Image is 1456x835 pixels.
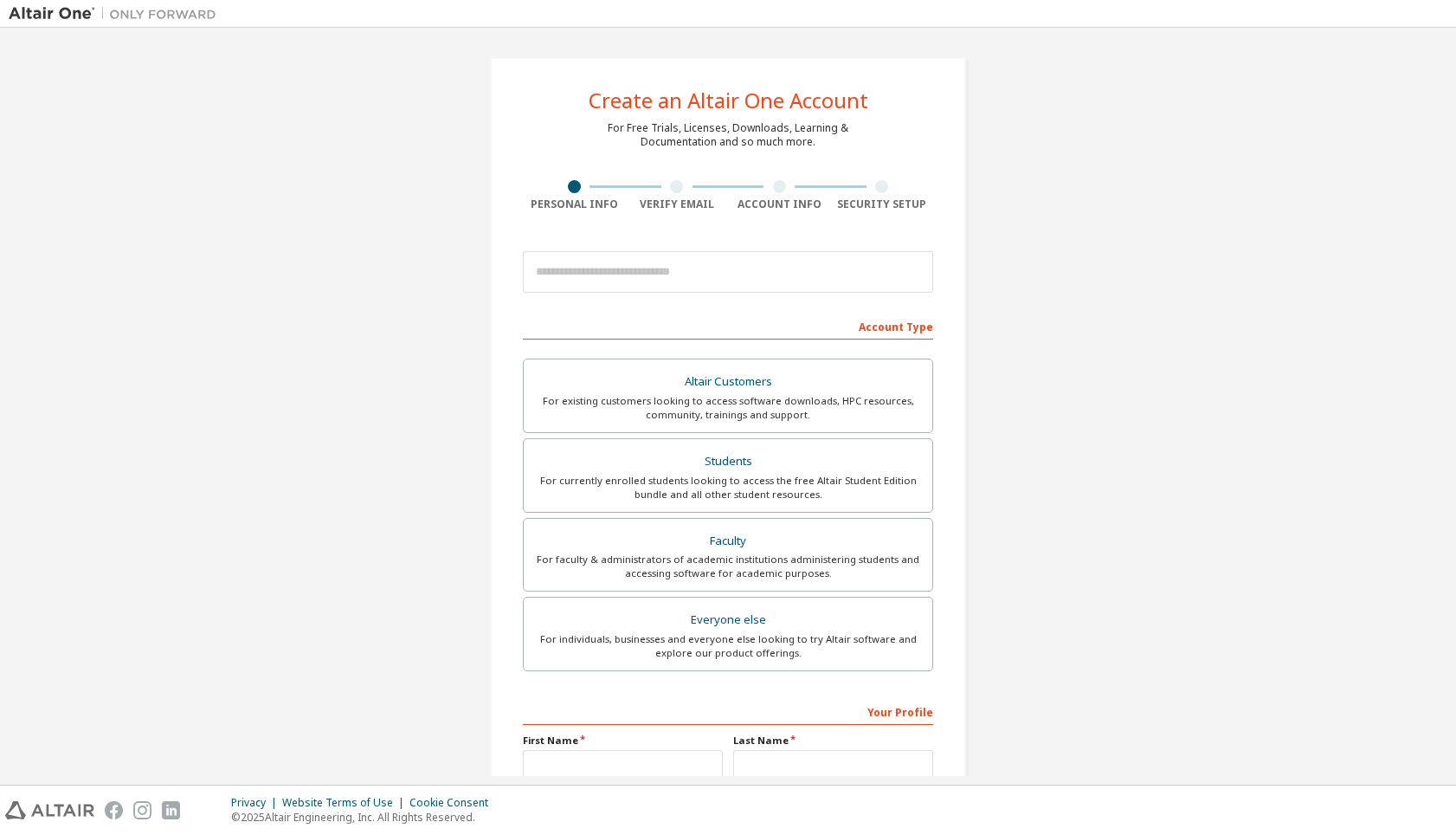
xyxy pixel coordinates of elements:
div: Everyone else [534,608,922,632]
div: For individuals, businesses and everyone else looking to try Altair software and explore our prod... [534,632,922,660]
img: instagram.svg [133,801,151,819]
div: Cookie Consent [409,796,499,810]
div: For faculty & administrators of academic institutions administering students and accessing softwa... [534,553,922,580]
img: altair_logo.svg [5,801,94,819]
div: Altair Customers [534,370,922,394]
div: Your Profile [523,697,933,725]
p: © 2025 Altair Engineering, Inc. All Rights Reserved. [231,810,499,825]
div: Account Info [728,197,831,211]
label: First Name [523,734,723,748]
img: Altair One [9,5,225,23]
div: For existing customers looking to access software downloads, HPC resources, community, trainings ... [534,394,922,422]
div: Account Type [523,312,933,340]
label: Last Name [733,734,933,748]
div: Security Setup [831,197,934,211]
div: Create an Altair One Account [589,90,868,111]
div: Privacy [231,796,282,810]
img: linkedin.svg [162,801,180,819]
div: Website Terms of Use [282,796,409,810]
div: Verify Email [626,197,729,211]
div: Students [534,450,922,474]
div: For Free Trials, Licenses, Downloads, Learning & Documentation and so much more. [608,121,848,149]
div: Faculty [534,529,922,553]
img: facebook.svg [105,801,123,819]
div: Personal Info [523,197,626,211]
div: For currently enrolled students looking to access the free Altair Student Edition bundle and all ... [534,474,922,502]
